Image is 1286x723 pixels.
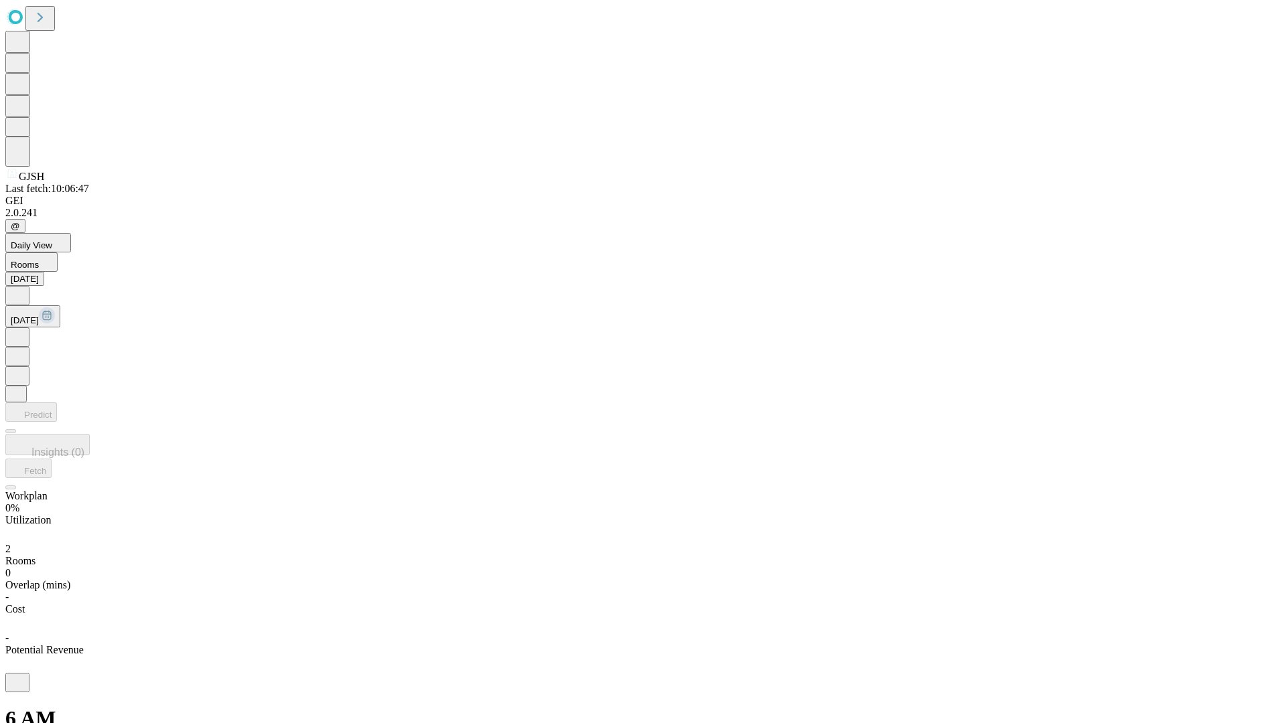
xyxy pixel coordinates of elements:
span: - [5,632,9,643]
span: Potential Revenue [5,644,84,655]
span: Last fetch: 10:06:47 [5,183,89,194]
span: Overlap (mins) [5,579,70,590]
span: Cost [5,603,25,615]
span: Daily View [11,240,52,250]
button: Fetch [5,459,52,478]
span: - [5,591,9,602]
button: @ [5,219,25,233]
div: GEI [5,195,1281,207]
span: 0 [5,567,11,578]
button: [DATE] [5,305,60,327]
div: 2.0.241 [5,207,1281,219]
span: [DATE] [11,315,39,325]
button: Insights (0) [5,434,90,455]
button: Predict [5,402,57,422]
span: GJSH [19,171,44,182]
span: 0% [5,502,19,513]
span: Workplan [5,490,48,501]
button: Rooms [5,252,58,272]
span: @ [11,221,20,231]
span: Rooms [5,555,35,566]
span: Utilization [5,514,51,526]
button: Daily View [5,233,71,252]
span: Insights (0) [31,447,84,458]
button: [DATE] [5,272,44,286]
span: 2 [5,543,11,554]
span: Rooms [11,260,39,270]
